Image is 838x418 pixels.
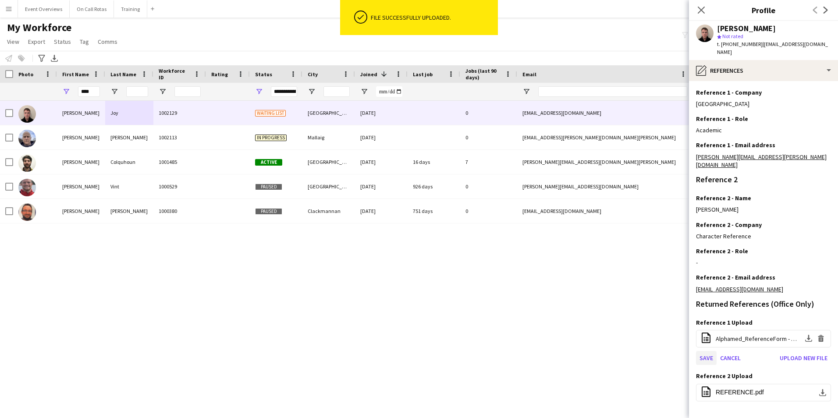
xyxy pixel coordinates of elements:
[302,101,355,125] div: [GEOGRAPHIC_DATA]
[105,101,153,125] div: Joy
[18,71,33,78] span: Photo
[696,300,814,308] h3: Returned References (Office Only)
[18,179,36,196] img: Neil Vint
[153,174,206,198] div: 1000529
[94,36,121,47] a: Comms
[110,88,118,96] button: Open Filter Menu
[696,194,751,202] h3: Reference 2 - Name
[696,153,827,169] a: [PERSON_NAME][EMAIL_ADDRESS][PERSON_NAME][DOMAIN_NAME]
[696,221,762,229] h3: Reference 2 - Company
[255,208,282,215] span: Paused
[7,21,71,34] span: My Workforce
[696,89,762,96] h3: Reference 1 - Company
[105,150,153,174] div: Colquhoun
[371,14,494,21] div: File successfully uploaded.
[302,199,355,223] div: Clackmannan
[62,88,70,96] button: Open Filter Menu
[50,36,75,47] a: Status
[376,86,402,97] input: Joined Filter Input
[105,199,153,223] div: [PERSON_NAME]
[696,176,738,184] h3: Reference 2
[408,150,460,174] div: 16 days
[18,0,70,18] button: Event Overviews
[7,38,19,46] span: View
[159,88,167,96] button: Open Filter Menu
[308,71,318,78] span: City
[776,351,831,365] button: Upload new file
[255,135,287,141] span: In progress
[355,150,408,174] div: [DATE]
[716,389,764,396] span: REFERENCE.pdf
[62,71,89,78] span: First Name
[211,71,228,78] span: Rating
[302,174,355,198] div: [GEOGRAPHIC_DATA]
[696,115,748,123] h3: Reference 1 - Role
[255,159,282,166] span: Active
[28,38,45,46] span: Export
[105,125,153,149] div: [PERSON_NAME]
[76,36,92,47] a: Tag
[517,199,692,223] div: [EMAIL_ADDRESS][DOMAIN_NAME]
[517,150,692,174] div: [PERSON_NAME][EMAIL_ADDRESS][DOMAIN_NAME][PERSON_NAME]
[255,71,272,78] span: Status
[302,150,355,174] div: [GEOGRAPHIC_DATA]
[18,203,36,221] img: Neil Burnside
[522,71,536,78] span: Email
[355,174,408,198] div: [DATE]
[696,330,831,347] div: Alphamed_ReferenceForm - AG for NJ.docx
[413,71,433,78] span: Last job
[126,86,148,97] input: Last Name Filter Input
[689,60,838,81] div: References
[460,199,517,223] div: 0
[25,36,49,47] a: Export
[717,25,776,32] div: [PERSON_NAME]
[717,41,763,47] span: t. [PHONE_NUMBER]
[465,67,501,81] span: Jobs (last 90 days)
[460,101,517,125] div: 0
[105,174,153,198] div: Vint
[717,351,744,365] button: Cancel
[696,247,748,255] h3: Reference 2 - Role
[57,125,105,149] div: [PERSON_NAME]
[696,285,783,293] a: [EMAIL_ADDRESS][DOMAIN_NAME]
[80,38,89,46] span: Tag
[717,41,828,55] span: | [EMAIL_ADDRESS][DOMAIN_NAME]
[460,125,517,149] div: 0
[57,199,105,223] div: [PERSON_NAME]
[110,71,136,78] span: Last Name
[57,150,105,174] div: [PERSON_NAME]
[159,67,190,81] span: Workforce ID
[696,232,831,240] div: Character Reference
[696,126,831,134] div: Academic
[696,351,717,365] button: Save
[355,199,408,223] div: [DATE]
[36,53,47,64] app-action-btn: Advanced filters
[114,0,147,18] button: Training
[255,184,282,190] span: Paused
[696,205,831,213] div: [PERSON_NAME]
[153,199,206,223] div: 1000380
[153,125,206,149] div: 1002113
[57,174,105,198] div: [PERSON_NAME]
[153,101,206,125] div: 1002129
[153,150,206,174] div: 1001485
[517,125,692,149] div: [EMAIL_ADDRESS][PERSON_NAME][DOMAIN_NAME][PERSON_NAME]
[522,88,530,96] button: Open Filter Menu
[302,125,355,149] div: Mallaig
[255,88,263,96] button: Open Filter Menu
[408,199,460,223] div: 751 days
[696,100,831,108] div: [GEOGRAPHIC_DATA]
[255,110,286,117] span: Waiting list
[360,71,377,78] span: Joined
[18,154,36,172] img: Neil Colquhoun
[517,174,692,198] div: [PERSON_NAME][EMAIL_ADDRESS][DOMAIN_NAME]
[696,259,831,266] div: -
[408,174,460,198] div: 926 days
[355,101,408,125] div: [DATE]
[460,174,517,198] div: 0
[323,86,350,97] input: City Filter Input
[722,33,743,39] span: Not rated
[696,372,753,380] h3: Reference 2 Upload
[18,130,36,147] img: Neil Macdonald
[538,86,687,97] input: Email Filter Input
